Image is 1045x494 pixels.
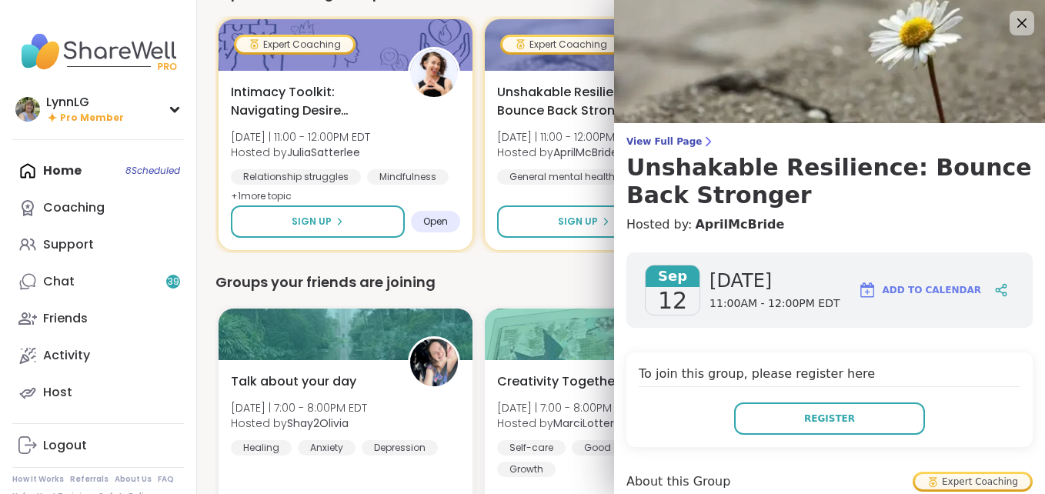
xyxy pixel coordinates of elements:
[658,287,687,315] span: 12
[231,440,292,456] div: Healing
[231,205,405,238] button: Sign Up
[231,145,370,160] span: Hosted by
[497,129,636,145] span: [DATE] | 11:00 - 12:00PM EDT
[43,236,94,253] div: Support
[46,94,124,111] div: LynnLG
[626,135,1033,209] a: View Full PageUnshakable Resilience: Bounce Back Stronger
[12,226,184,263] a: Support
[734,402,925,435] button: Register
[497,440,566,456] div: Self-care
[497,462,556,477] div: Growth
[12,374,184,411] a: Host
[231,400,367,416] span: [DATE] | 7:00 - 8:00PM EDT
[15,97,40,122] img: LynnLG
[12,189,184,226] a: Coaching
[215,272,1027,293] div: Groups your friends are joining
[231,372,356,391] span: Talk about your day
[497,372,619,391] span: Creativity Together
[231,416,367,431] span: Hosted by
[43,384,72,401] div: Host
[43,347,90,364] div: Activity
[158,474,174,485] a: FAQ
[410,339,458,386] img: Shay2Olivia
[626,135,1033,148] span: View Full Page
[43,310,88,327] div: Friends
[497,83,657,120] span: Unshakable Resilience: Bounce Back Stronger
[115,474,152,485] a: About Us
[367,169,449,185] div: Mindfulness
[43,199,105,216] div: Coaching
[12,300,184,337] a: Friends
[915,474,1030,489] div: Expert Coaching
[70,474,109,485] a: Referrals
[287,416,349,431] b: Shay2Olivia
[626,215,1033,234] h4: Hosted by:
[497,169,627,185] div: General mental health
[423,215,448,228] span: Open
[858,281,876,299] img: ShareWell Logomark
[497,205,671,238] button: Sign Up
[410,49,458,97] img: JuliaSatterlee
[12,263,184,300] a: Chat39
[60,112,124,125] span: Pro Member
[695,215,784,234] a: AprilMcBride
[298,440,356,456] div: Anxiety
[236,37,353,52] div: Expert Coaching
[287,145,360,160] b: JuliaSatterlee
[804,412,855,426] span: Register
[639,365,1020,387] h4: To join this group, please register here
[497,400,633,416] span: [DATE] | 7:00 - 8:00PM EDT
[626,154,1033,209] h3: Unshakable Resilience: Bounce Back Stronger
[572,440,673,456] div: Good company
[558,215,598,229] span: Sign Up
[43,273,75,290] div: Chat
[231,129,370,145] span: [DATE] | 11:00 - 12:00PM EDT
[292,215,332,229] span: Sign Up
[43,437,87,454] div: Logout
[12,25,184,78] img: ShareWell Nav Logo
[497,416,633,431] span: Hosted by
[231,83,391,120] span: Intimacy Toolkit: Navigating Desire Dynamics
[883,283,981,297] span: Add to Calendar
[231,169,361,185] div: Relationship struggles
[626,472,730,491] h4: About this Group
[502,37,619,52] div: Expert Coaching
[553,145,618,160] b: AprilMcBride
[553,416,614,431] b: MarciLotter
[168,275,179,289] span: 39
[709,269,840,293] span: [DATE]
[362,440,438,456] div: Depression
[709,296,840,312] span: 11:00AM - 12:00PM EDT
[646,265,699,287] span: Sep
[12,427,184,464] a: Logout
[497,145,636,160] span: Hosted by
[12,337,184,374] a: Activity
[12,474,64,485] a: How It Works
[851,272,988,309] button: Add to Calendar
